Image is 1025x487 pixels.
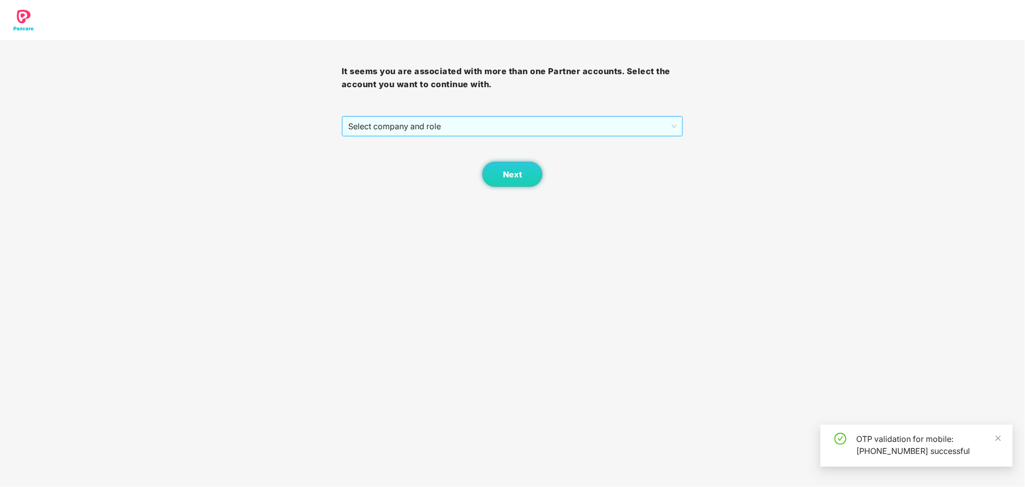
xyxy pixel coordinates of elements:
span: check-circle [835,433,847,445]
div: OTP validation for mobile: [PHONE_NUMBER] successful [857,433,1001,457]
button: Next [482,162,543,187]
span: close [995,435,1002,442]
span: Select company and role [348,117,677,136]
h3: It seems you are associated with more than one Partner accounts. Select the account you want to c... [342,65,683,91]
span: Next [503,170,522,179]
